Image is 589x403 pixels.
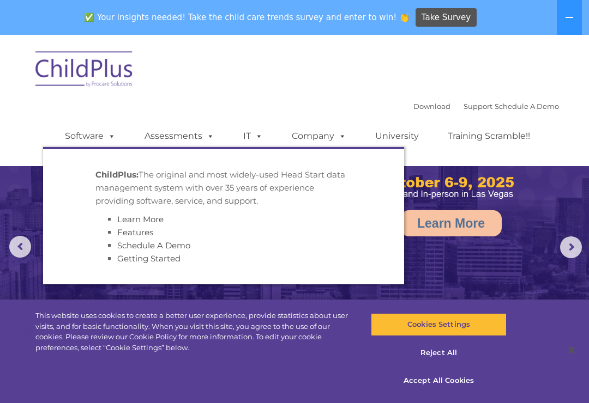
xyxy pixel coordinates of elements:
a: Software [54,125,127,147]
a: Company [281,125,357,147]
span: Take Survey [422,8,471,27]
button: Cookies Settings [371,313,506,336]
a: Features [117,227,153,237]
font: | [413,102,559,111]
a: Support [464,102,492,111]
a: Learn More [117,214,164,224]
a: Download [413,102,450,111]
a: Learn More [400,210,502,236]
a: Assessments [134,125,225,147]
a: IT [232,125,274,147]
button: Close [560,338,584,362]
img: ChildPlus by Procare Solutions [30,44,139,98]
a: Schedule A Demo [495,102,559,111]
div: This website uses cookies to create a better user experience, provide statistics about user visit... [35,310,353,353]
a: Getting Started [117,253,181,264]
a: Training Scramble!! [437,125,541,147]
button: Reject All [371,341,506,364]
strong: ChildPlus: [95,169,139,180]
p: The original and most widely-used Head Start data management system with over 35 years of experie... [95,168,352,207]
button: Accept All Cookies [371,369,506,392]
a: University [364,125,430,147]
span: ✅ Your insights needed! Take the child care trends survey and enter to win! 👏 [80,7,414,28]
a: Take Survey [416,8,477,27]
a: Schedule A Demo [117,240,190,251]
